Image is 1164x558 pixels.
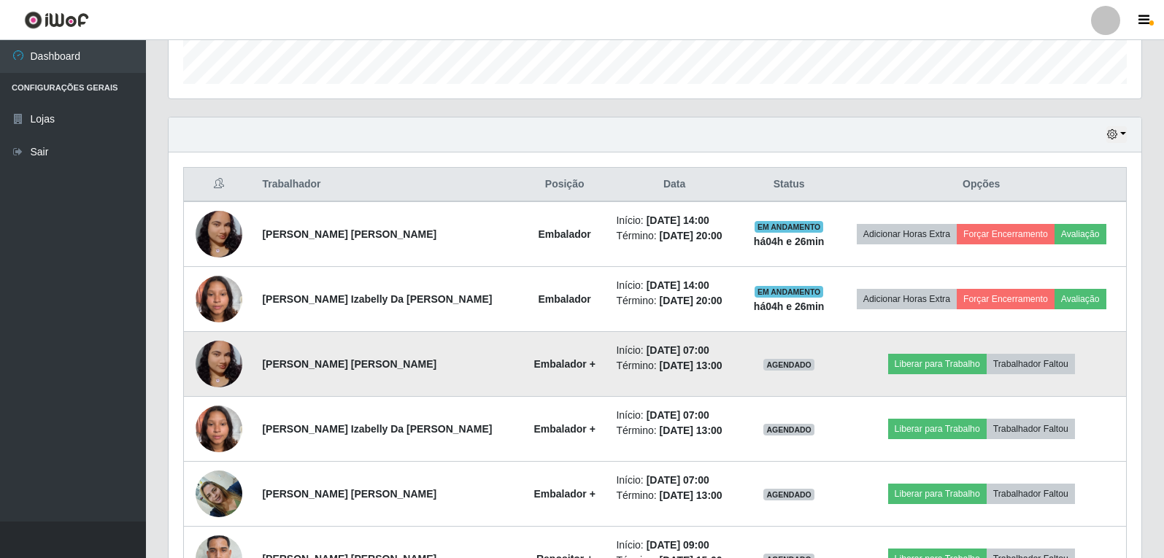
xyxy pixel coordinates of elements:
span: AGENDADO [763,424,814,435]
time: [DATE] 14:00 [647,214,709,226]
img: 1757686315480.jpeg [196,268,242,330]
button: Trabalhador Faltou [987,419,1075,439]
li: Início: [616,343,732,358]
strong: Embalador + [533,488,595,500]
li: Início: [616,538,732,553]
button: Avaliação [1055,224,1106,244]
strong: Embalador + [533,358,595,370]
button: Liberar para Trabalho [888,419,987,439]
span: AGENDADO [763,359,814,371]
time: [DATE] 07:00 [647,409,709,421]
img: 1757628452070.jpeg [196,312,242,416]
time: [DATE] 13:00 [660,360,722,371]
time: [DATE] 09:00 [647,539,709,551]
time: [DATE] 07:00 [647,344,709,356]
time: [DATE] 07:00 [647,474,709,486]
time: [DATE] 14:00 [647,279,709,291]
th: Opções [836,168,1126,202]
li: Término: [616,228,732,244]
strong: [PERSON_NAME] Izabelly Da [PERSON_NAME] [262,423,492,435]
li: Término: [616,358,732,373]
strong: há 04 h e 26 min [754,236,825,247]
li: Início: [616,213,732,228]
button: Avaliação [1055,289,1106,309]
button: Trabalhador Faltou [987,484,1075,504]
strong: Embalador + [533,423,595,435]
th: Posição [522,168,608,202]
strong: Embalador [538,228,590,240]
th: Data [607,168,741,202]
li: Início: [616,278,732,293]
time: [DATE] 13:00 [660,489,722,501]
button: Adicionar Horas Extra [857,289,957,309]
strong: [PERSON_NAME] [PERSON_NAME] [262,358,436,370]
span: EM ANDAMENTO [755,221,824,233]
th: Trabalhador [253,168,521,202]
time: [DATE] 20:00 [660,295,722,306]
strong: [PERSON_NAME] Izabelly Da [PERSON_NAME] [262,293,492,305]
button: Liberar para Trabalho [888,484,987,504]
button: Adicionar Horas Extra [857,224,957,244]
button: Trabalhador Faltou [987,354,1075,374]
button: Forçar Encerramento [957,224,1055,244]
li: Término: [616,293,732,309]
strong: [PERSON_NAME] [PERSON_NAME] [262,228,436,240]
span: EM ANDAMENTO [755,286,824,298]
strong: Embalador [538,293,590,305]
img: CoreUI Logo [24,11,89,29]
time: [DATE] 20:00 [660,230,722,241]
time: [DATE] 13:00 [660,425,722,436]
img: 1757951720954.jpeg [196,462,242,524]
th: Status [741,168,837,202]
li: Início: [616,408,732,423]
button: Forçar Encerramento [957,289,1055,309]
img: 1757686315480.jpeg [196,398,242,460]
li: Término: [616,423,732,438]
strong: [PERSON_NAME] [PERSON_NAME] [262,488,436,500]
img: 1757628452070.jpeg [196,182,242,286]
li: Início: [616,473,732,488]
strong: há 04 h e 26 min [754,301,825,312]
button: Liberar para Trabalho [888,354,987,374]
li: Término: [616,488,732,503]
span: AGENDADO [763,489,814,500]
